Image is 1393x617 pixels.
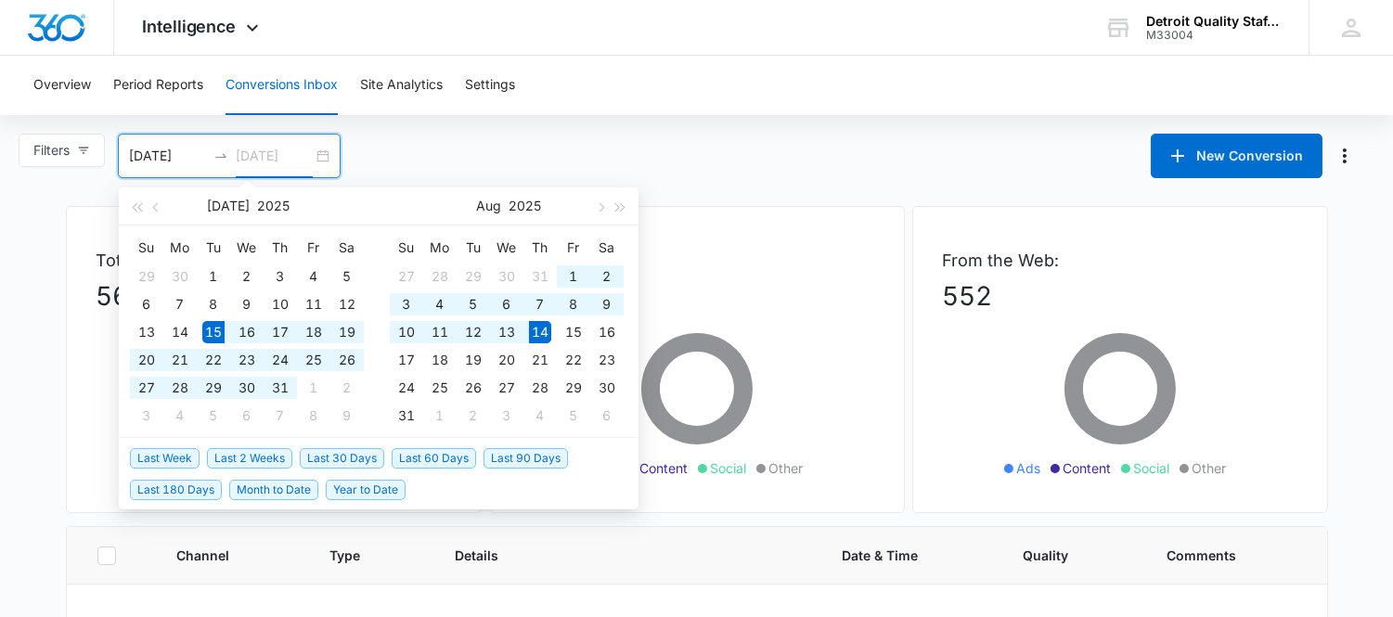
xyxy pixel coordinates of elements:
input: Start date [129,146,206,166]
div: 4 [429,293,451,315]
div: 5 [336,265,358,288]
span: Social [1134,458,1170,478]
div: 23 [236,349,258,371]
span: Last 30 Days [300,448,384,469]
div: 12 [462,321,484,343]
p: 566 [97,276,451,315]
button: Settings [465,56,515,115]
td: 2025-07-03 [264,263,297,290]
div: 2 [596,265,618,288]
div: 5 [462,293,484,315]
th: Sa [590,233,624,263]
div: 3 [496,405,518,427]
td: 2025-07-17 [264,318,297,346]
td: 2025-07-28 [163,374,197,402]
div: 29 [462,265,484,288]
div: 29 [135,265,158,288]
td: 2025-07-31 [523,263,557,290]
p: From Calls: [520,248,874,273]
div: 24 [269,349,291,371]
div: account id [1146,29,1282,42]
td: 2025-07-01 [197,263,230,290]
span: Quality [1023,546,1095,565]
td: 2025-07-31 [264,374,297,402]
td: 2025-08-31 [390,402,423,430]
span: Details [455,546,770,565]
td: 2025-07-15 [197,318,230,346]
td: 2025-08-28 [523,374,557,402]
td: 2025-07-14 [163,318,197,346]
td: 2025-08-01 [557,263,590,290]
div: 16 [236,321,258,343]
button: 2025 [258,187,290,225]
td: 2025-07-19 [330,318,364,346]
div: 29 [202,377,225,399]
th: Su [390,233,423,263]
div: 14 [529,321,551,343]
td: 2025-07-08 [197,290,230,318]
div: 2 [462,405,484,427]
td: 2025-08-08 [297,402,330,430]
td: 2025-06-29 [130,263,163,290]
div: 25 [303,349,325,371]
div: 2 [236,265,258,288]
td: 2025-07-02 [230,263,264,290]
td: 2025-08-09 [330,402,364,430]
span: Other [1193,458,1227,478]
td: 2025-08-30 [590,374,624,402]
span: Last 60 Days [392,448,476,469]
button: Site Analytics [360,56,443,115]
td: 2025-07-29 [197,374,230,402]
td: 2025-08-29 [557,374,590,402]
p: 552 [943,276,1297,315]
div: 13 [135,321,158,343]
div: 18 [303,321,325,343]
td: 2025-06-30 [163,263,197,290]
div: 19 [336,321,358,343]
td: 2025-08-09 [590,290,624,318]
td: 2025-07-06 [130,290,163,318]
div: 15 [202,321,225,343]
span: Content [640,458,689,478]
td: 2025-07-27 [130,374,163,402]
th: Fr [557,233,590,263]
button: 2025 [509,187,541,225]
td: 2025-08-07 [264,402,297,430]
div: 22 [202,349,225,371]
div: 20 [135,349,158,371]
div: 6 [596,405,618,427]
td: 2025-07-07 [163,290,197,318]
td: 2025-09-02 [457,402,490,430]
td: 2025-08-04 [423,290,457,318]
div: 9 [236,293,258,315]
span: Comments [1167,546,1270,565]
td: 2025-08-23 [590,346,624,374]
td: 2025-08-03 [390,290,423,318]
span: Last Week [130,448,200,469]
td: 2025-08-07 [523,290,557,318]
td: 2025-07-13 [130,318,163,346]
div: 2 [336,377,358,399]
div: 8 [303,405,325,427]
div: 28 [529,377,551,399]
th: Tu [197,233,230,263]
div: 8 [202,293,225,315]
button: Filters [19,134,105,167]
span: Channel [176,546,258,565]
th: We [490,233,523,263]
td: 2025-08-26 [457,374,490,402]
td: 2025-08-19 [457,346,490,374]
div: 15 [562,321,585,343]
div: 1 [429,405,451,427]
div: 26 [462,377,484,399]
div: 7 [169,293,191,315]
td: 2025-08-02 [590,263,624,290]
span: Content [1064,458,1112,478]
div: 26 [336,349,358,371]
div: 8 [562,293,585,315]
div: 24 [395,377,418,399]
td: 2025-07-29 [457,263,490,290]
div: 29 [562,377,585,399]
div: 18 [429,349,451,371]
div: 10 [395,321,418,343]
